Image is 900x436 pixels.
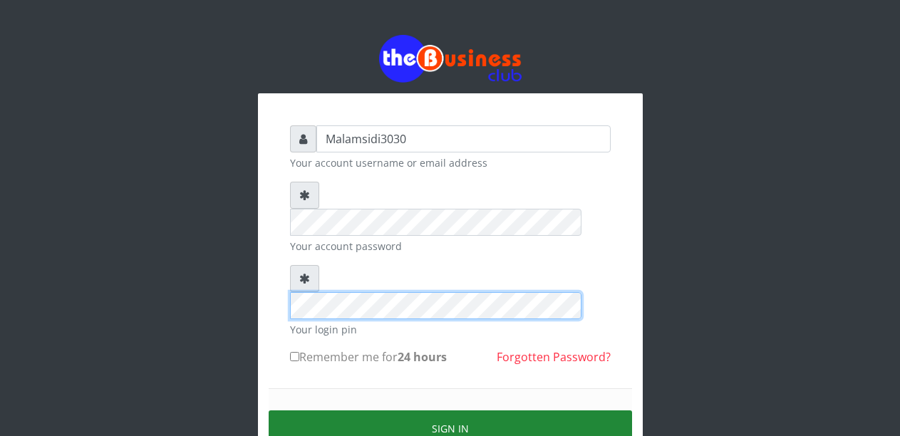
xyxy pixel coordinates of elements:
[398,349,447,365] b: 24 hours
[290,352,299,361] input: Remember me for24 hours
[290,322,611,337] small: Your login pin
[290,348,447,365] label: Remember me for
[497,349,611,365] a: Forgotten Password?
[316,125,611,152] input: Username or email address
[290,239,611,254] small: Your account password
[290,155,611,170] small: Your account username or email address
